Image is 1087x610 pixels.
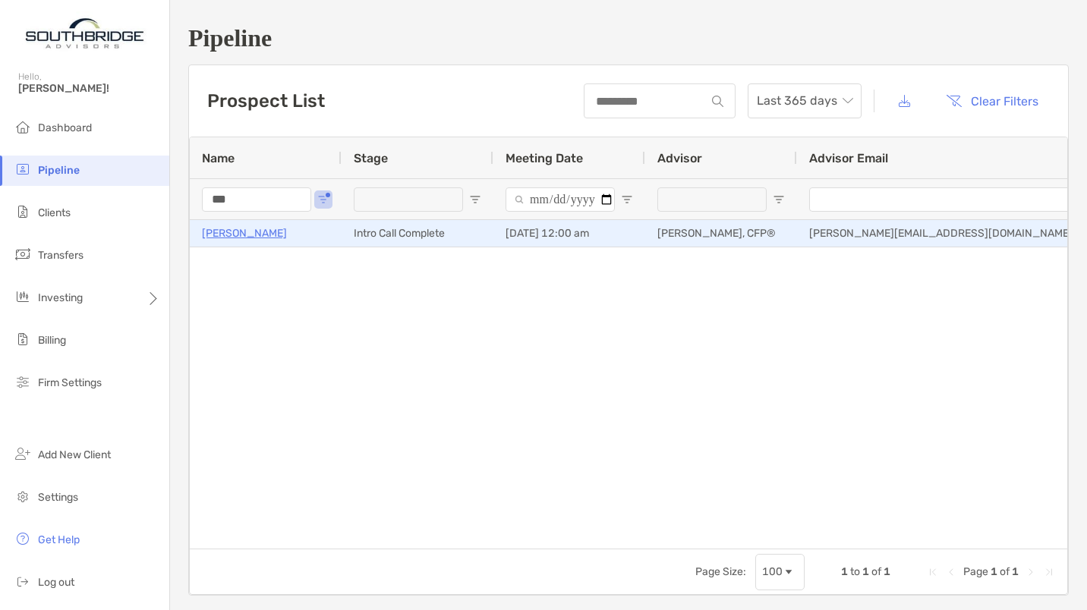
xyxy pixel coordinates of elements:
img: pipeline icon [14,160,32,178]
img: dashboard icon [14,118,32,136]
span: Investing [38,291,83,304]
input: Meeting Date Filter Input [506,187,615,212]
span: Get Help [38,533,80,546]
button: Clear Filters [934,84,1050,118]
img: input icon [712,96,723,107]
h3: Prospect List [207,90,325,112]
button: Open Filter Menu [621,193,633,206]
img: investing icon [14,288,32,306]
span: Firm Settings [38,376,102,389]
span: Advisor [657,151,702,165]
div: Page Size: [695,565,746,578]
div: First Page [927,566,939,578]
span: Page [963,565,988,578]
span: Advisor Email [809,151,888,165]
div: Next Page [1025,566,1037,578]
span: Dashboard [38,121,92,134]
span: Stage [354,151,388,165]
img: logout icon [14,572,32,590]
div: Last Page [1043,566,1055,578]
span: 1 [841,565,848,578]
img: firm-settings icon [14,373,32,391]
a: [PERSON_NAME] [202,224,287,243]
div: [PERSON_NAME], CFP® [645,220,797,247]
span: of [1000,565,1010,578]
span: Transfers [38,249,83,262]
input: Name Filter Input [202,187,311,212]
img: clients icon [14,203,32,221]
div: 100 [762,565,783,578]
span: Pipeline [38,164,80,177]
span: 1 [1012,565,1019,578]
span: of [871,565,881,578]
span: Log out [38,576,74,589]
span: to [850,565,860,578]
div: [DATE] 12:00 am [493,220,645,247]
span: Add New Client [38,448,111,461]
span: Clients [38,206,71,219]
h1: Pipeline [188,24,1069,52]
span: 1 [862,565,869,578]
div: Page Size [755,554,805,590]
button: Open Filter Menu [469,193,481,206]
span: Last 365 days [757,84,852,118]
span: Meeting Date [506,151,583,165]
span: [PERSON_NAME]! [18,82,160,95]
img: Zoe Logo [18,6,151,61]
img: get-help icon [14,530,32,548]
div: Previous Page [945,566,957,578]
span: Name [202,151,235,165]
span: 1 [991,565,997,578]
button: Open Filter Menu [773,193,785,206]
span: Settings [38,491,78,504]
img: settings icon [14,487,32,505]
img: add_new_client icon [14,445,32,463]
img: transfers icon [14,245,32,263]
div: Intro Call Complete [342,220,493,247]
img: billing icon [14,330,32,348]
button: Open Filter Menu [317,193,329,206]
span: 1 [884,565,890,578]
span: Billing [38,334,66,347]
